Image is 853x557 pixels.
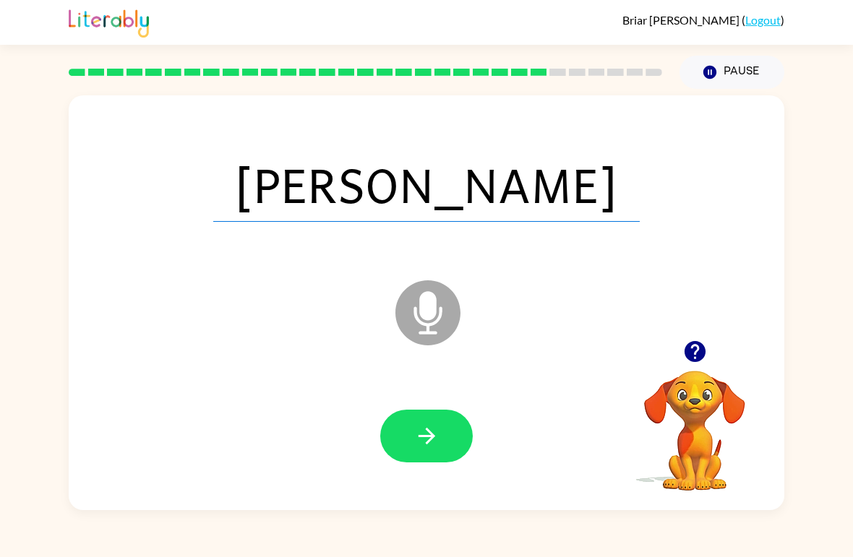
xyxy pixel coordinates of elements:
[622,13,784,27] div: ( )
[622,13,742,27] span: Briar [PERSON_NAME]
[69,6,149,38] img: Literably
[213,147,640,222] span: [PERSON_NAME]
[745,13,781,27] a: Logout
[622,348,767,493] video: Your browser must support playing .mp4 files to use Literably. Please try using another browser.
[680,56,784,89] button: Pause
